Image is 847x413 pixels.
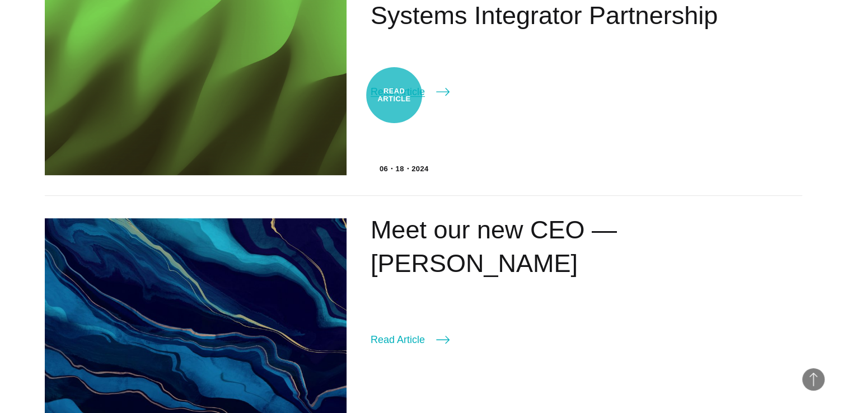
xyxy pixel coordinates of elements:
a: Meet our new CEO — [PERSON_NAME] [371,215,617,278]
a: Read Article [371,332,450,348]
time: 06・18・2024 [380,163,429,175]
button: Back to Top [802,368,825,391]
a: Read Article [371,84,450,100]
